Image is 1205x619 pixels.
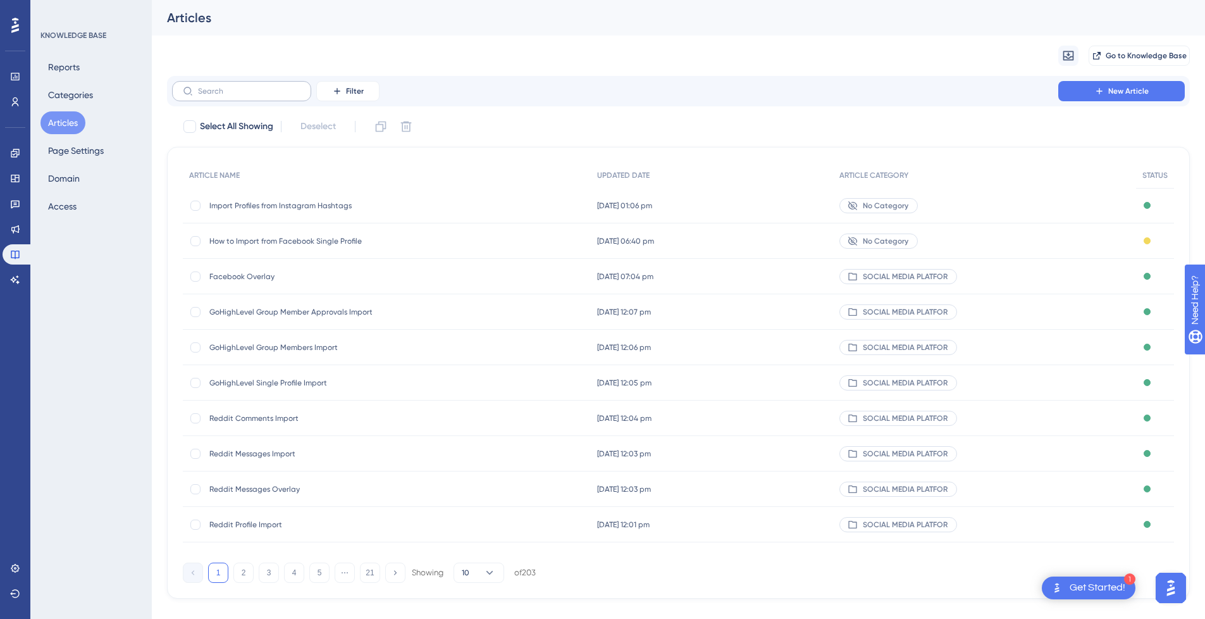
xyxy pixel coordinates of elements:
button: Reports [40,56,87,78]
button: Filter [316,81,380,101]
span: SOCIAL MEDIA PLATFOR [863,484,948,494]
span: [DATE] 12:07 pm [597,307,651,317]
span: [DATE] 06:40 pm [597,236,654,246]
span: GoHighLevel Group Members Import [209,342,412,353]
span: SOCIAL MEDIA PLATFOR [863,307,948,317]
span: Go to Knowledge Base [1106,51,1187,61]
div: 1 [1124,573,1135,585]
span: Reddit Messages Import [209,449,412,459]
img: launcher-image-alternative-text [1049,580,1065,596]
button: 4 [284,563,304,583]
button: 1 [208,563,228,583]
div: Open Get Started! checklist, remaining modules: 1 [1042,577,1135,599]
div: Articles [167,9,1158,27]
button: Domain [40,167,87,190]
span: 10 [462,568,469,578]
span: No Category [863,201,908,211]
div: Get Started! [1070,581,1125,595]
button: 21 [360,563,380,583]
iframe: UserGuiding AI Assistant Launcher [1152,569,1190,607]
div: KNOWLEDGE BASE [40,30,106,41]
button: 10 [454,563,504,583]
span: [DATE] 12:04 pm [597,413,652,423]
button: Articles [40,111,85,134]
button: Deselect [289,115,347,138]
span: GoHighLevel Group Member Approvals Import [209,307,412,317]
span: SOCIAL MEDIA PLATFOR [863,520,948,530]
button: 2 [233,563,254,583]
span: No Category [863,236,908,246]
div: of 203 [514,567,536,578]
button: Go to Knowledge Base [1089,46,1190,66]
span: New Article [1108,86,1149,96]
span: [DATE] 12:03 pm [597,484,651,494]
span: Reddit Profile Import [209,520,412,530]
div: Showing [412,567,443,578]
input: Search [198,87,300,96]
span: [DATE] 07:04 pm [597,272,653,282]
span: SOCIAL MEDIA PLATFOR [863,413,948,423]
span: Select All Showing [200,119,273,134]
span: How to Import from Facebook Single Profile [209,236,412,246]
button: 3 [259,563,279,583]
span: [DATE] 12:03 pm [597,449,651,459]
span: ARTICLE NAME [189,170,240,180]
span: SOCIAL MEDIA PLATFOR [863,342,948,353]
button: ⋯ [335,563,355,583]
button: New Article [1058,81,1185,101]
span: SOCIAL MEDIA PLATFOR [863,378,948,388]
span: Deselect [300,119,336,134]
button: 5 [309,563,330,583]
span: [DATE] 12:06 pm [597,342,651,353]
span: GoHighLevel Single Profile Import [209,378,412,388]
span: Import Profiles from Instagram Hashtags [209,201,412,211]
button: Page Settings [40,139,111,162]
span: [DATE] 01:06 pm [597,201,652,211]
span: STATUS [1142,170,1168,180]
button: Categories [40,84,101,106]
span: Facebook Overlay [209,272,412,282]
span: [DATE] 12:05 pm [597,378,652,388]
span: Reddit Comments Import [209,413,412,423]
span: SOCIAL MEDIA PLATFOR [863,449,948,459]
button: Access [40,195,84,218]
span: UPDATED DATE [597,170,650,180]
span: [DATE] 12:01 pm [597,520,650,530]
span: Reddit Messages Overlay [209,484,412,494]
span: Need Help? [30,3,79,18]
span: SOCIAL MEDIA PLATFOR [863,272,948,282]
span: Filter [346,86,364,96]
span: ARTICLE CATEGORY [839,170,908,180]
